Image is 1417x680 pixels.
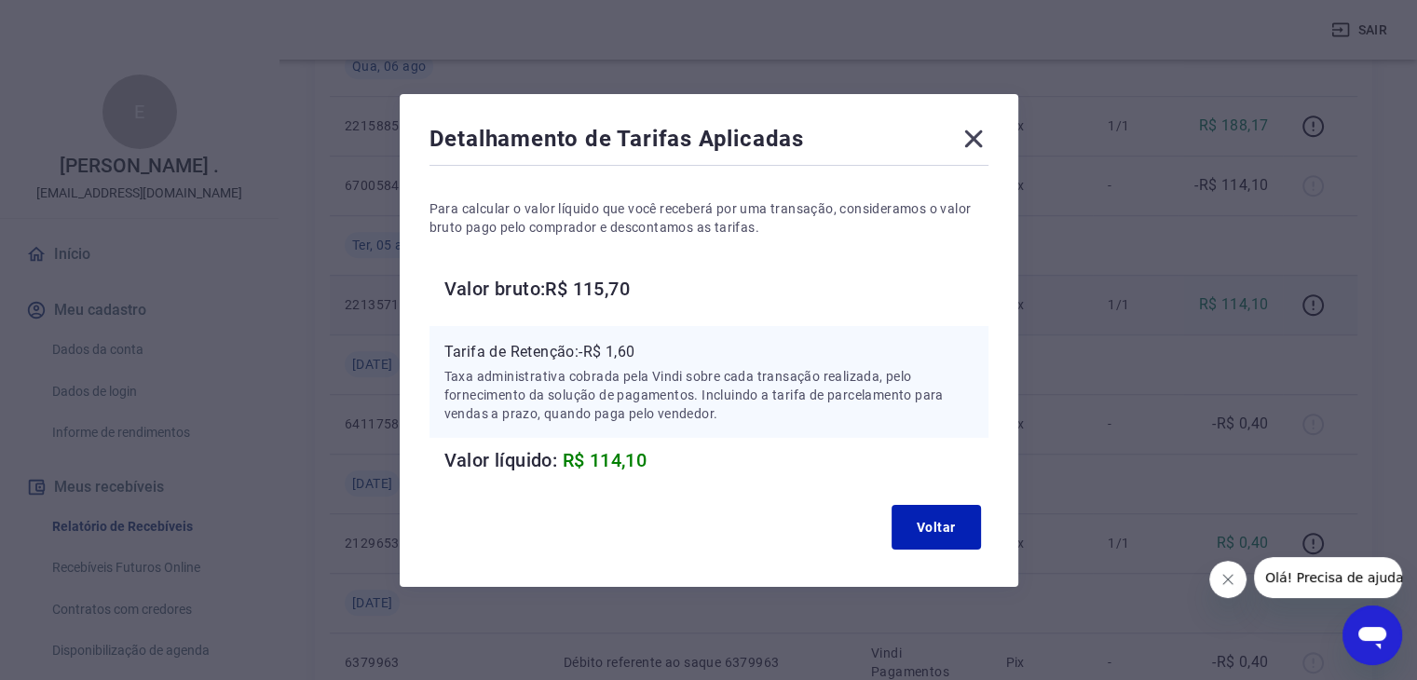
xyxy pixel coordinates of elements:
[444,367,974,423] p: Taxa administrativa cobrada pela Vindi sobre cada transação realizada, pelo fornecimento da soluç...
[1342,605,1402,665] iframe: Botão para abrir a janela de mensagens
[429,124,988,161] div: Detalhamento de Tarifas Aplicadas
[1209,561,1247,598] iframe: Fechar mensagem
[444,341,974,363] p: Tarifa de Retenção: -R$ 1,60
[429,199,988,237] p: Para calcular o valor líquido que você receberá por uma transação, consideramos o valor bruto pag...
[11,13,157,28] span: Olá! Precisa de ajuda?
[444,445,988,475] h6: Valor líquido:
[444,274,988,304] h6: Valor bruto: R$ 115,70
[892,505,981,550] button: Voltar
[563,449,647,471] span: R$ 114,10
[1254,557,1402,598] iframe: Mensagem da empresa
